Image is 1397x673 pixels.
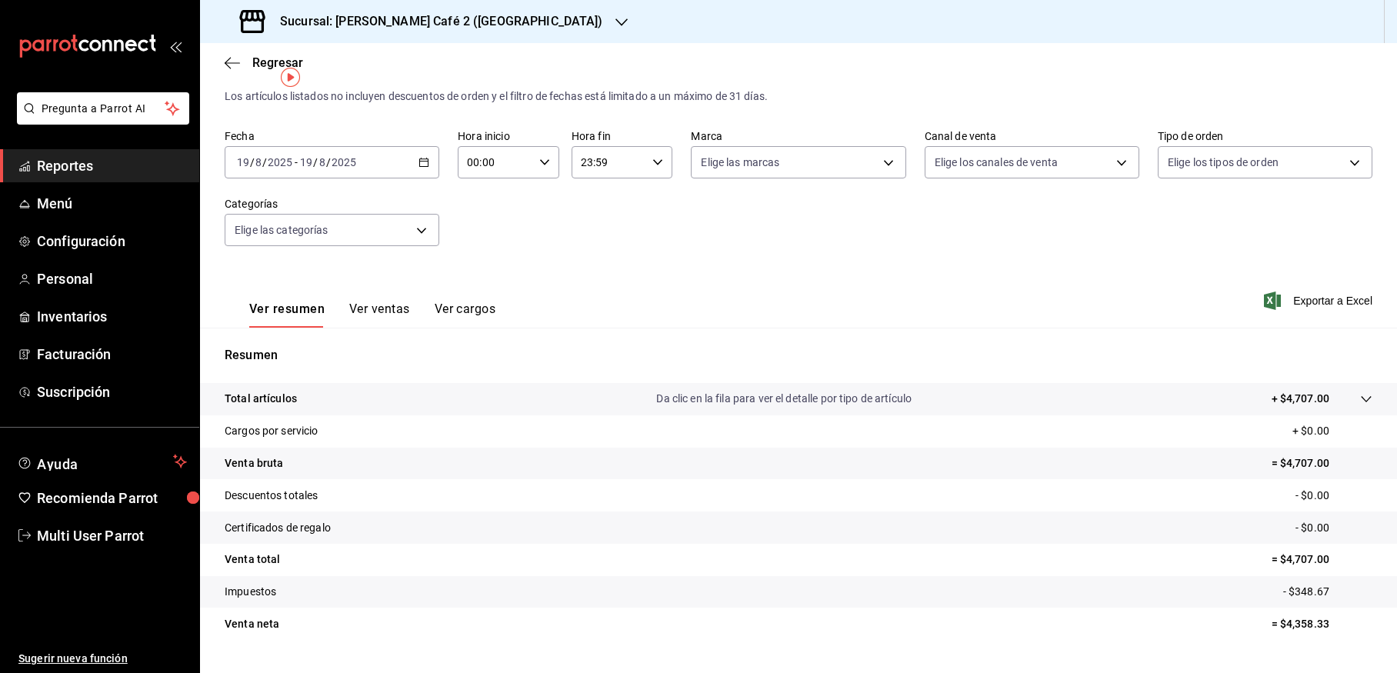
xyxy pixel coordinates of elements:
[656,391,912,407] p: Da clic en la fila para ver el detalle por tipo de artículo
[262,156,267,168] span: /
[225,391,297,407] p: Total artículos
[37,306,187,327] span: Inventarios
[435,302,496,328] button: Ver cargos
[37,488,187,508] span: Recomienda Parrot
[1158,131,1372,142] label: Tipo de orden
[225,455,283,471] p: Venta bruta
[349,302,410,328] button: Ver ventas
[458,131,559,142] label: Hora inicio
[313,156,318,168] span: /
[1272,455,1372,471] p: = $4,707.00
[691,131,905,142] label: Marca
[1168,155,1279,170] span: Elige los tipos de orden
[169,40,182,52] button: open_drawer_menu
[18,651,187,667] span: Sugerir nueva función
[1272,391,1329,407] p: + $4,707.00
[1292,423,1372,439] p: + $0.00
[225,551,280,568] p: Venta total
[255,156,262,168] input: --
[1272,551,1372,568] p: = $4,707.00
[225,88,1372,105] div: Los artículos listados no incluyen descuentos de orden y el filtro de fechas está limitado a un m...
[225,584,276,600] p: Impuestos
[1295,488,1372,504] p: - $0.00
[37,193,187,214] span: Menú
[225,616,279,632] p: Venta neta
[37,344,187,365] span: Facturación
[252,55,303,70] span: Regresar
[37,381,187,402] span: Suscripción
[299,156,313,168] input: --
[1295,520,1372,536] p: - $0.00
[11,112,189,128] a: Pregunta a Parrot AI
[37,525,187,546] span: Multi User Parrot
[1267,292,1372,310] button: Exportar a Excel
[267,156,293,168] input: ----
[235,222,328,238] span: Elige las categorías
[225,520,331,536] p: Certificados de regalo
[268,12,603,31] h3: Sucursal: [PERSON_NAME] Café 2 ([GEOGRAPHIC_DATA])
[701,155,779,170] span: Elige las marcas
[225,198,439,209] label: Categorías
[225,346,1372,365] p: Resumen
[37,452,167,471] span: Ayuda
[925,131,1139,142] label: Canal de venta
[42,101,165,117] span: Pregunta a Parrot AI
[37,268,187,289] span: Personal
[318,156,326,168] input: --
[250,156,255,168] span: /
[295,156,298,168] span: -
[249,302,495,328] div: navigation tabs
[225,488,318,504] p: Descuentos totales
[225,423,318,439] p: Cargos por servicio
[236,156,250,168] input: --
[37,155,187,176] span: Reportes
[225,131,439,142] label: Fecha
[37,231,187,252] span: Configuración
[331,156,357,168] input: ----
[572,131,673,142] label: Hora fin
[17,92,189,125] button: Pregunta a Parrot AI
[225,55,303,70] button: Regresar
[326,156,331,168] span: /
[935,155,1058,170] span: Elige los canales de venta
[249,302,325,328] button: Ver resumen
[281,68,300,87] img: Tooltip marker
[1283,584,1372,600] p: - $348.67
[1272,616,1372,632] p: = $4,358.33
